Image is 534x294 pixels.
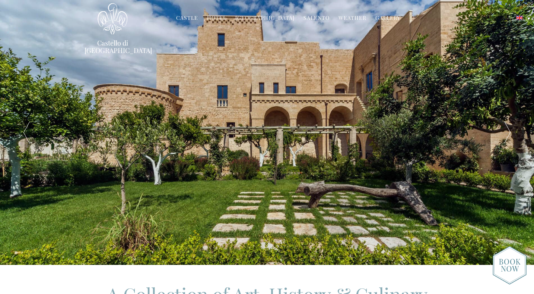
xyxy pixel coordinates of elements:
[375,14,400,23] a: Gallery
[303,14,330,23] a: Salento
[207,14,226,23] a: Hotel
[493,246,527,285] img: new-booknow.png
[98,3,127,35] img: Castello di Ugento
[85,39,140,54] a: Castello di [GEOGRAPHIC_DATA]
[235,14,295,23] a: [GEOGRAPHIC_DATA]
[516,16,523,20] img: English
[338,14,366,23] a: Weather
[176,14,198,23] a: Castle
